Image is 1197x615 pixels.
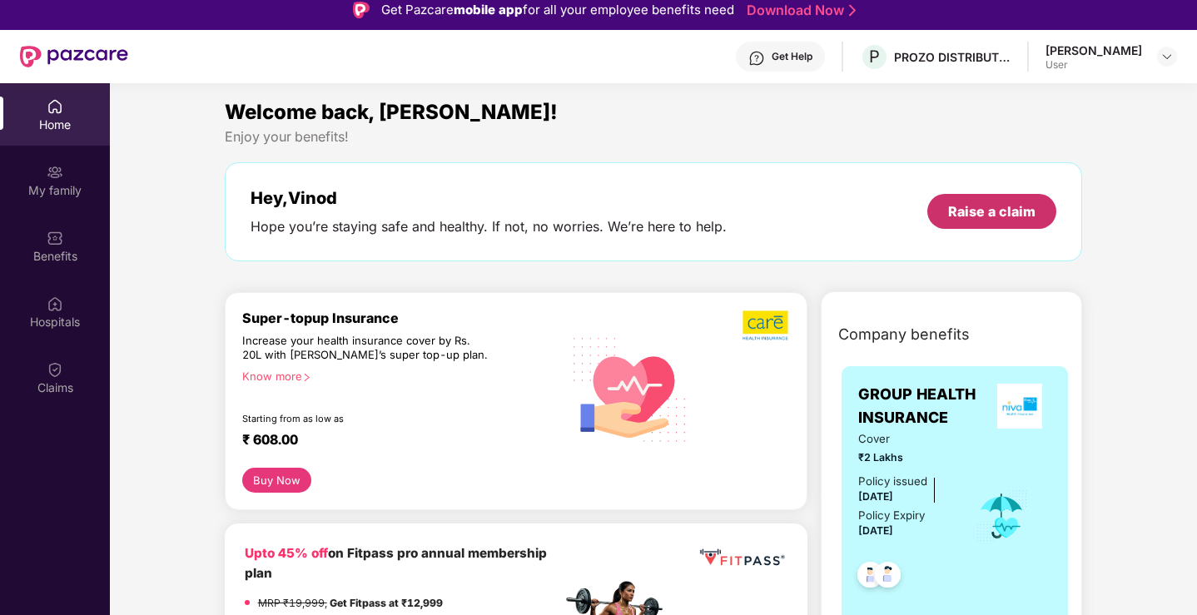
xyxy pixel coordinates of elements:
[975,489,1029,543] img: icon
[858,473,927,490] div: Policy issued
[330,597,443,609] strong: Get Fitpass at ₹12,999
[869,47,880,67] span: P
[743,310,790,341] img: b5dec4f62d2307b9de63beb79f102df3.png
[697,543,787,572] img: fppp.png
[562,319,699,458] img: svg+xml;base64,PHN2ZyB4bWxucz0iaHR0cDovL3d3dy53My5vcmcvMjAwMC9zdmciIHhtbG5zOnhsaW5rPSJodHRwOi8vd3...
[225,128,1083,146] div: Enjoy your benefits!
[948,202,1036,221] div: Raise a claim
[242,431,545,451] div: ₹ 608.00
[1160,50,1174,63] img: svg+xml;base64,PHN2ZyBpZD0iRHJvcGRvd24tMzJ4MzIiIHhtbG5zPSJodHRwOi8vd3d3LnczLm9yZy8yMDAwL3N2ZyIgd2...
[242,310,562,326] div: Super-topup Insurance
[747,2,851,19] a: Download Now
[867,557,908,598] img: svg+xml;base64,PHN2ZyB4bWxucz0iaHR0cDovL3d3dy53My5vcmcvMjAwMC9zdmciIHdpZHRoPSI0OC45NDMiIGhlaWdodD...
[47,295,63,312] img: svg+xml;base64,PHN2ZyBpZD0iSG9zcGl0YWxzIiB4bWxucz0iaHR0cDovL3d3dy53My5vcmcvMjAwMC9zdmciIHdpZHRoPS...
[858,490,893,503] span: [DATE]
[47,98,63,115] img: svg+xml;base64,PHN2ZyBpZD0iSG9tZSIgeG1sbnM9Imh0dHA6Ly93d3cudzMub3JnLzIwMDAvc3ZnIiB3aWR0aD0iMjAiIG...
[225,100,558,124] span: Welcome back, [PERSON_NAME]!
[858,383,987,430] span: GROUP HEALTH INSURANCE
[858,524,893,537] span: [DATE]
[772,50,812,63] div: Get Help
[850,557,891,598] img: svg+xml;base64,PHN2ZyB4bWxucz0iaHR0cDovL3d3dy53My5vcmcvMjAwMC9zdmciIHdpZHRoPSI0OC45NDMiIGhlaWdodD...
[251,188,727,208] div: Hey, Vinod
[858,430,952,448] span: Cover
[849,2,856,19] img: Stroke
[245,545,328,561] b: Upto 45% off
[20,46,128,67] img: New Pazcare Logo
[894,49,1011,65] div: PROZO DISTRIBUTION PRIVATE LIMITED
[47,230,63,246] img: svg+xml;base64,PHN2ZyBpZD0iQmVuZWZpdHMiIHhtbG5zPSJodHRwOi8vd3d3LnczLm9yZy8yMDAwL3N2ZyIgd2lkdGg9Ij...
[353,2,370,18] img: Logo
[47,164,63,181] img: svg+xml;base64,PHN2ZyB3aWR0aD0iMjAiIGhlaWdodD0iMjAiIHZpZXdCb3g9IjAgMCAyMCAyMCIgZmlsbD0ibm9uZSIgeG...
[858,449,952,465] span: ₹2 Lakhs
[997,384,1042,429] img: insurerLogo
[454,2,523,17] strong: mobile app
[858,507,925,524] div: Policy Expiry
[251,218,727,236] div: Hope you’re staying safe and healthy. If not, no worries. We’re here to help.
[242,413,491,424] div: Starting from as low as
[242,369,552,381] div: Know more
[838,323,970,346] span: Company benefits
[1046,42,1142,58] div: [PERSON_NAME]
[47,361,63,378] img: svg+xml;base64,PHN2ZyBpZD0iQ2xhaW0iIHhtbG5zPSJodHRwOi8vd3d3LnczLm9yZy8yMDAwL3N2ZyIgd2lkdGg9IjIwIi...
[242,468,311,493] button: Buy Now
[258,597,327,609] del: MRP ₹19,999,
[1046,58,1142,72] div: User
[302,373,311,382] span: right
[748,50,765,67] img: svg+xml;base64,PHN2ZyBpZD0iSGVscC0zMngzMiIgeG1sbnM9Imh0dHA6Ly93d3cudzMub3JnLzIwMDAvc3ZnIiB3aWR0aD...
[245,545,547,581] b: on Fitpass pro annual membership plan
[242,334,490,363] div: Increase your health insurance cover by Rs. 20L with [PERSON_NAME]’s super top-up plan.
